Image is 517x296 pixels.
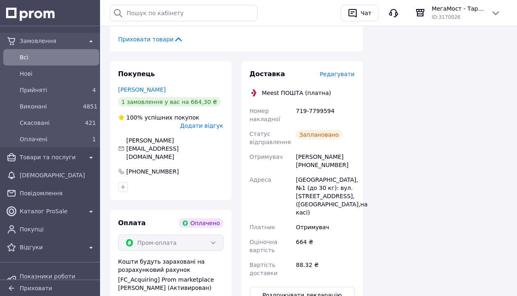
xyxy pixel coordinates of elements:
span: Приховати товари [118,35,183,43]
span: Платник [250,224,276,230]
span: Статус відправлення [250,131,291,145]
div: 88.32 ₴ [294,258,356,280]
span: Каталог ProSale [20,207,83,215]
span: Покупець [118,70,155,78]
span: [DEMOGRAPHIC_DATA] [20,171,96,179]
a: [PERSON_NAME] [118,86,166,93]
span: 421 [85,120,96,126]
span: Показники роботи компанії [20,272,96,289]
div: Заплановано [296,130,342,140]
input: Пошук по кабінету [110,5,257,21]
span: Всi [20,53,96,61]
div: 664 ₴ [294,235,356,258]
span: 4 [92,87,96,93]
span: 4851 [83,103,98,110]
span: Покупці [20,225,96,233]
span: 100% [126,114,143,121]
span: МегаМост - Тара і [GEOGRAPHIC_DATA] [432,5,484,13]
div: Кошти будуть зараховані на розрахунковий рахунок [118,258,223,292]
div: Оплачено [179,218,223,228]
span: ID: 3170026 [432,14,460,20]
span: Додати відгук [180,122,223,129]
span: Нові [20,70,96,78]
div: Чат [359,7,373,19]
span: Товари та послуги [20,153,83,161]
span: Адреса [250,176,271,183]
button: Чат [341,5,378,21]
span: Скасовані [20,119,80,127]
span: Повідомлення [20,189,96,197]
div: [PERSON_NAME] [PHONE_NUMBER] [294,149,356,172]
span: Приховати [20,285,52,291]
span: Номер накладної [250,108,280,122]
div: успішних покупок [118,113,199,122]
span: Отримувач [250,154,283,160]
span: Оплата [118,219,146,227]
span: Оплачені [20,135,80,143]
span: Відгуки [20,243,83,251]
span: Прийняті [20,86,80,94]
span: Замовлення [20,37,83,45]
span: Доставка [250,70,285,78]
span: Оціночна вартість [250,239,278,253]
span: Виконані [20,102,80,111]
span: Вартість доставки [250,262,278,276]
div: 719-7799594 [294,104,356,127]
div: 1 замовлення у вас на 664,30 ₴ [118,97,221,107]
div: [GEOGRAPHIC_DATA], №1 (до 30 кг): вул. [STREET_ADDRESS], ([GEOGRAPHIC_DATA],на касі) [294,172,356,220]
div: [FC_Acquiring] Prom marketplace [PERSON_NAME] (Активирован) [118,276,223,292]
div: Отримувач [294,220,356,235]
div: [PHONE_NUMBER] [125,167,180,176]
span: 1 [92,136,96,142]
div: Meest ПОШТА (платна) [260,89,333,97]
span: Редагувати [320,71,355,77]
span: [PERSON_NAME][EMAIL_ADDRESS][DOMAIN_NAME] [126,137,179,160]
